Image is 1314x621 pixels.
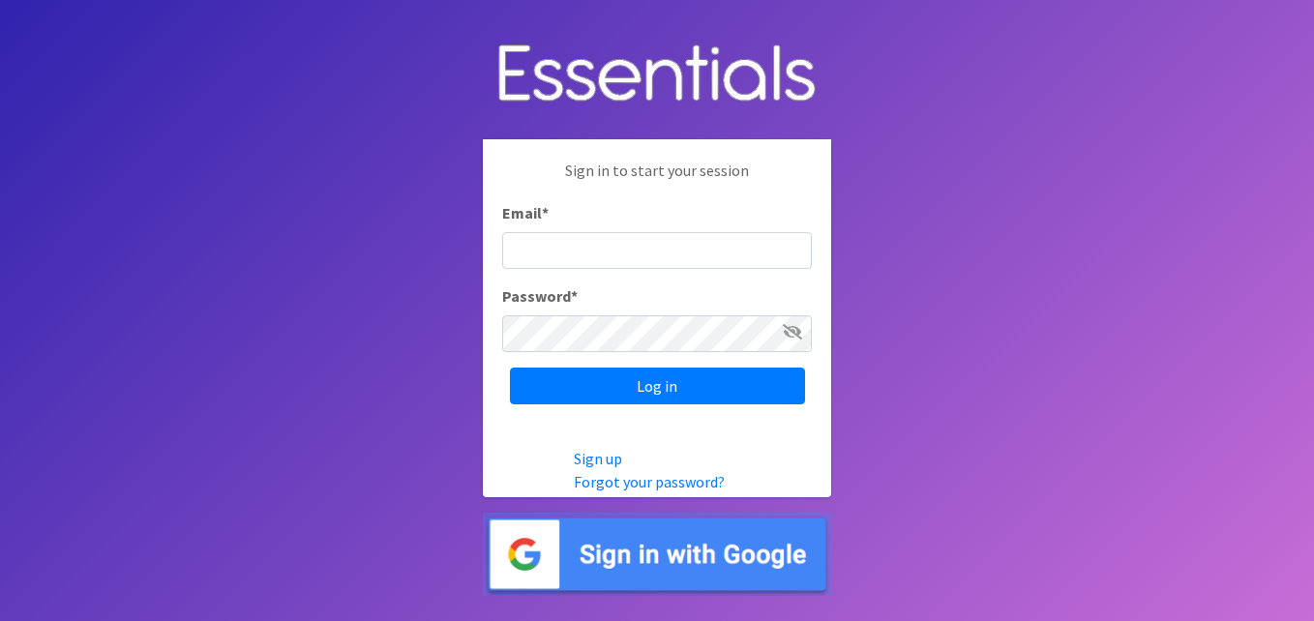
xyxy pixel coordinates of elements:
abbr: required [542,203,549,222]
img: Sign in with Google [483,513,831,597]
img: Human Essentials [483,25,831,125]
abbr: required [571,286,578,306]
a: Forgot your password? [574,472,725,491]
label: Email [502,201,549,224]
input: Log in [510,368,805,404]
label: Password [502,284,578,308]
p: Sign in to start your session [502,159,812,201]
a: Sign up [574,449,622,468]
